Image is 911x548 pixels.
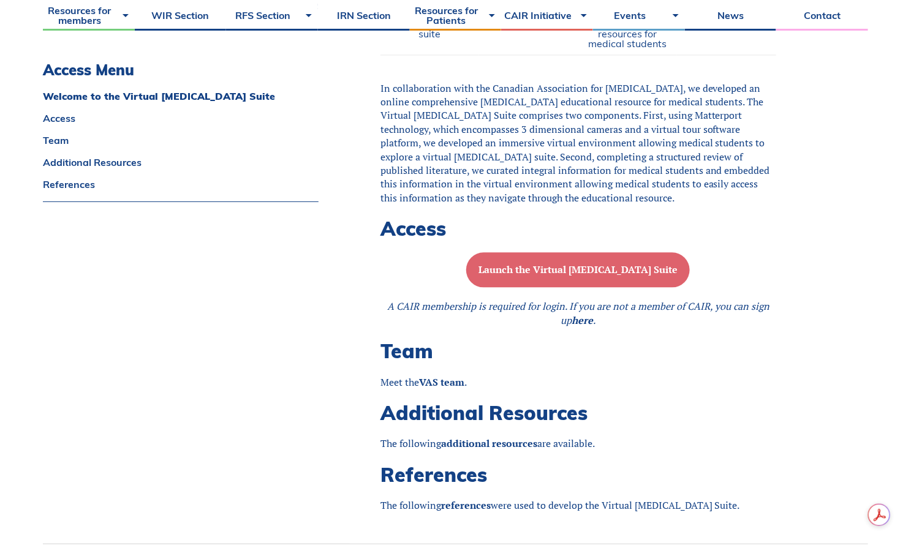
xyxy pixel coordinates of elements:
h2: Additional Resources [380,401,776,424]
button: Launch the Virtual [MEDICAL_DATA] Suite [466,252,690,287]
p: In collaboration with the Canadian Association for [MEDICAL_DATA], we developed an online compreh... [380,81,776,205]
a: references [441,498,491,512]
a: Additional Resources [43,157,319,167]
a: additional resources [441,437,537,450]
a: VAS team [419,375,464,389]
a: Team [43,135,319,145]
a: References [43,179,319,189]
p: Meet the . [380,375,776,389]
a: Access [43,113,319,123]
a: Welcome to the Virtual [MEDICAL_DATA] Suite [43,91,319,101]
b: Launch the Virtual [MEDICAL_DATA] Suite [478,263,678,276]
h2: References [380,463,776,486]
h2: Access [380,217,776,240]
em: A CAIR membership is required for login. If you are not a member of CAIR, you can sign up . [387,299,769,326]
p: The following were used to develop the Virtual [MEDICAL_DATA] Suite. [380,498,776,512]
p: The following are available. [380,437,776,450]
h3: Access Menu [43,61,319,79]
span: Team [380,339,433,363]
a: here [572,313,593,327]
a: Launch the Virtual [MEDICAL_DATA] Suite [466,263,690,276]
